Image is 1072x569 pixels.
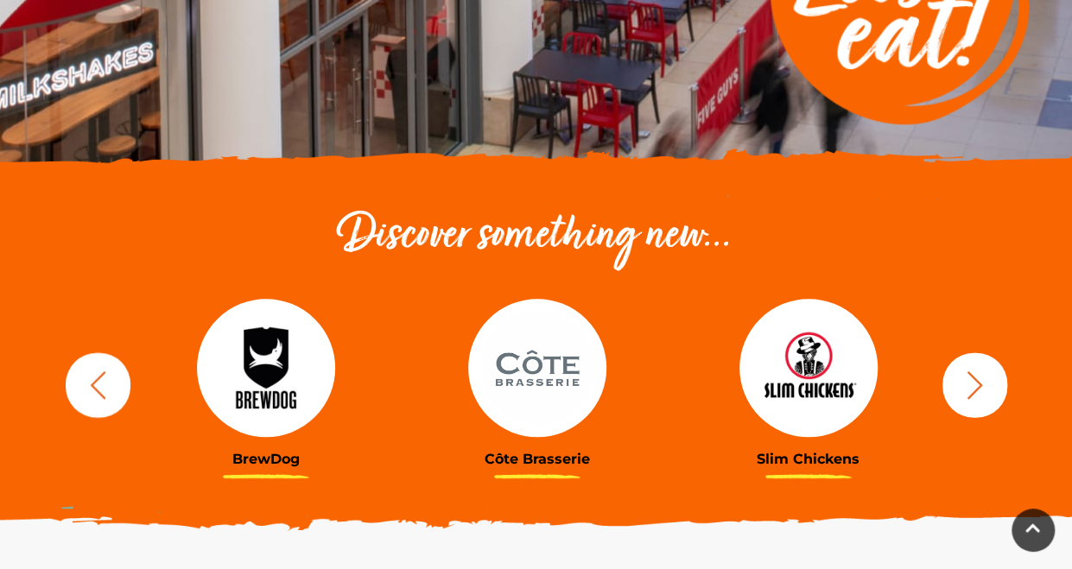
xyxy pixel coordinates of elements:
h3: BrewDog [143,451,389,467]
h3: Slim Chickens [686,451,931,467]
a: Côte Brasserie [415,299,660,467]
a: BrewDog [143,299,389,467]
h2: Discover something new... [57,209,1016,264]
a: Slim Chickens [686,299,931,467]
h3: Côte Brasserie [415,451,660,467]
